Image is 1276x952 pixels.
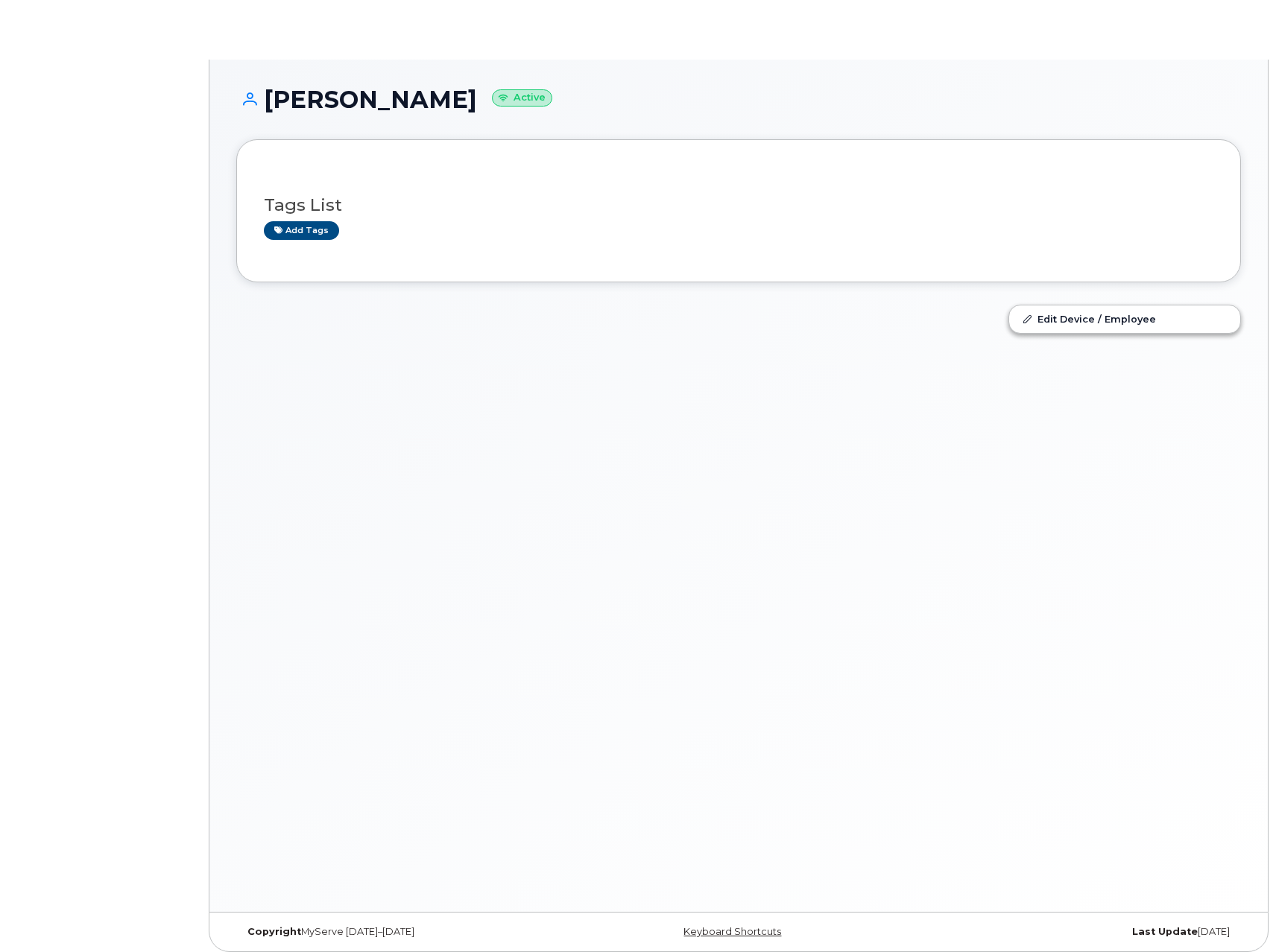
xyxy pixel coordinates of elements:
[264,221,339,240] a: Add tags
[492,89,552,107] small: Active
[247,926,301,937] strong: Copyright
[683,926,781,937] a: Keyboard Shortcuts
[1132,926,1198,937] strong: Last Update
[236,86,1241,112] h1: [PERSON_NAME]
[264,196,1213,215] h3: Tags List
[236,926,571,938] div: MyServe [DATE]–[DATE]
[906,926,1241,938] div: [DATE]
[1009,305,1240,332] a: Edit Device / Employee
